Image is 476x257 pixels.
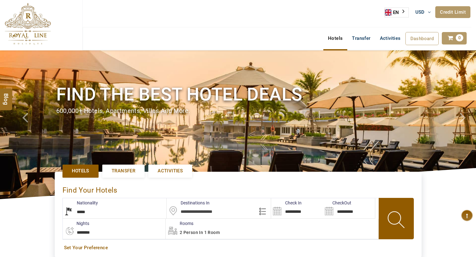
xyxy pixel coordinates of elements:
[271,200,302,206] label: Check In
[112,168,135,174] span: Transfer
[62,165,99,177] a: Hotels
[271,198,323,218] input: Search
[148,165,192,177] a: Activities
[435,6,470,18] a: Credit Limit
[64,245,412,251] a: Set Your Preference
[56,83,420,106] h1: Find the best hotel deals
[410,36,434,41] span: Dashboard
[166,220,193,227] label: Rooms
[323,200,351,206] label: CheckOut
[385,8,409,17] a: EN
[385,7,409,17] aside: Language selected: English
[158,168,183,174] span: Activities
[62,220,89,227] label: nights
[56,106,420,115] div: 600,000+ hotels, apartments, villas and more.
[167,200,210,206] label: Destinations In
[385,7,409,17] div: Language
[415,9,425,15] span: USD
[456,34,463,41] span: 0
[72,168,89,174] span: Hotels
[375,32,405,44] a: Activities
[323,32,347,44] a: Hotels
[180,230,220,235] span: 2 Person in 1 Room
[63,200,98,206] label: Nationality
[102,165,145,177] a: Transfer
[62,180,414,198] div: Find Your Hotels
[323,198,375,218] input: Search
[5,3,51,45] img: The Royal Line Holidays
[442,32,467,44] a: 0
[347,32,375,44] a: Transfer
